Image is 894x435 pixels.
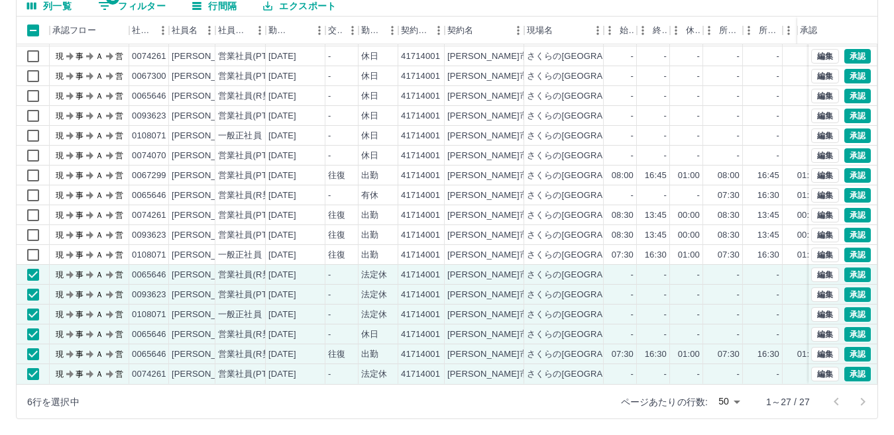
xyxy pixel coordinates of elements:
[361,50,378,63] div: 休日
[697,189,700,202] div: -
[664,150,667,162] div: -
[844,287,871,302] button: 承認
[401,229,440,242] div: 41714001
[811,287,839,302] button: 編集
[115,171,123,180] text: 営
[398,17,445,44] div: 契約コード
[697,90,700,103] div: -
[95,91,103,101] text: Ａ
[382,21,402,40] button: メニュー
[172,229,244,242] div: [PERSON_NAME]
[777,110,779,122] div: -
[844,168,871,183] button: 承認
[268,110,296,122] div: [DATE]
[328,229,345,242] div: 往復
[215,17,266,44] div: 社員区分
[844,89,871,103] button: 承認
[132,209,166,222] div: 0074261
[447,150,589,162] div: [PERSON_NAME]市社会福祉事業団
[527,209,653,222] div: さくらの[GEOGRAPHIC_DATA]
[664,189,667,202] div: -
[95,151,103,160] text: Ａ
[811,327,839,342] button: 編集
[95,191,103,200] text: Ａ
[678,209,700,222] div: 00:00
[328,17,343,44] div: 交通費
[401,50,440,63] div: 41714001
[56,191,64,200] text: 現
[76,171,84,180] text: 事
[172,189,244,202] div: [PERSON_NAME]
[737,130,740,142] div: -
[527,249,653,262] div: さくらの[GEOGRAPHIC_DATA]
[56,270,64,279] text: 現
[115,131,123,140] text: 営
[56,211,64,220] text: 現
[527,229,653,242] div: さくらの[GEOGRAPHIC_DATA]
[56,52,64,61] text: 現
[172,110,244,122] div: [PERSON_NAME]
[718,209,740,222] div: 08:30
[115,230,123,240] text: 営
[429,21,449,40] button: メニュー
[631,70,634,83] div: -
[811,109,839,123] button: 編集
[527,70,653,83] div: さくらの[GEOGRAPHIC_DATA]
[447,169,589,182] div: [PERSON_NAME]市社会福祉事業団
[56,151,64,160] text: 現
[737,70,740,83] div: -
[527,189,653,202] div: さくらの[GEOGRAPHIC_DATA]
[527,50,653,63] div: さくらの[GEOGRAPHIC_DATA]
[328,70,331,83] div: -
[132,50,166,63] div: 0074261
[737,90,740,103] div: -
[645,169,667,182] div: 16:45
[697,110,700,122] div: -
[132,90,166,103] div: 0065646
[132,269,166,281] div: 0065646
[527,110,653,122] div: さくらの[GEOGRAPHIC_DATA]
[268,90,296,103] div: [DATE]
[678,169,700,182] div: 01:00
[95,250,103,260] text: Ａ
[218,17,250,44] div: 社員区分
[811,168,839,183] button: 編集
[268,269,296,281] div: [DATE]
[115,91,123,101] text: 営
[797,249,819,262] div: 01:00
[678,229,700,242] div: 00:00
[76,191,84,200] text: 事
[844,327,871,342] button: 承認
[664,50,667,63] div: -
[401,169,440,182] div: 41714001
[361,110,378,122] div: 休日
[678,249,700,262] div: 01:00
[797,169,819,182] div: 01:00
[527,130,653,142] div: さくらの[GEOGRAPHIC_DATA]
[713,392,745,411] div: 50
[325,17,359,44] div: 交通費
[172,269,244,281] div: [PERSON_NAME]
[172,169,244,182] div: [PERSON_NAME]
[56,171,64,180] text: 現
[309,21,329,40] button: メニュー
[361,150,378,162] div: 休日
[172,70,244,83] div: [PERSON_NAME]
[115,52,123,61] text: 営
[218,209,288,222] div: 営業社員(PT契約)
[76,72,84,81] text: 事
[115,151,123,160] text: 営
[56,111,64,121] text: 現
[218,229,288,242] div: 営業社員(PT契約)
[361,189,378,202] div: 有休
[132,169,166,182] div: 0067299
[56,230,64,240] text: 現
[664,110,667,122] div: -
[527,150,653,162] div: さくらの[GEOGRAPHIC_DATA]
[631,50,634,63] div: -
[737,110,740,122] div: -
[328,110,331,122] div: -
[361,269,387,281] div: 法定休
[268,150,296,162] div: [DATE]
[645,229,667,242] div: 13:45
